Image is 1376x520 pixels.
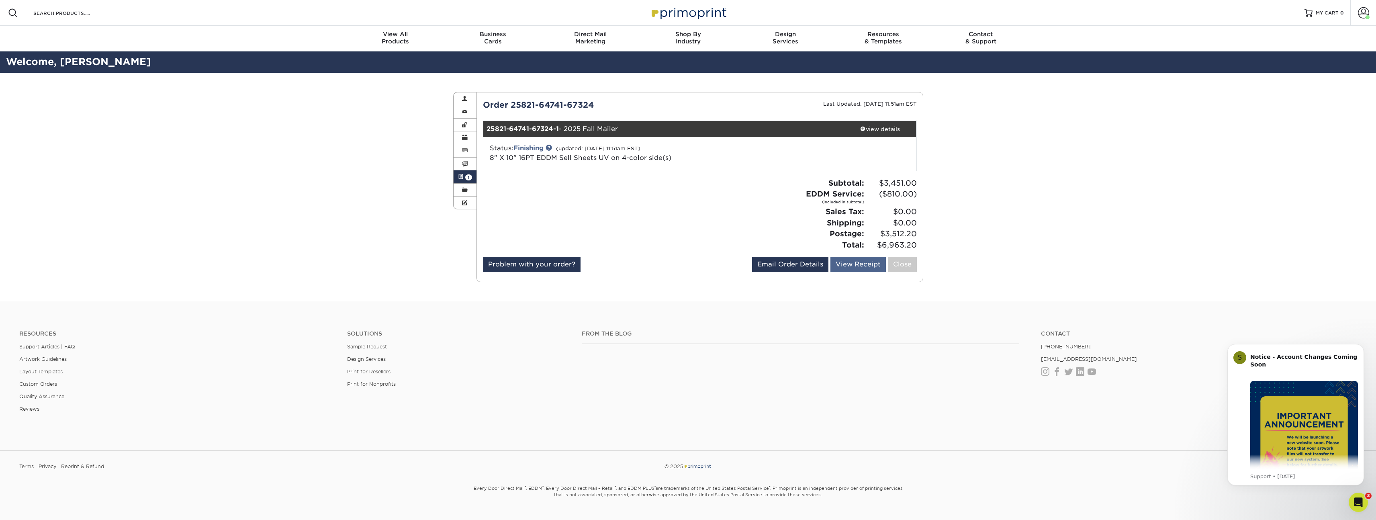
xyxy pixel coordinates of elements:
[844,121,916,137] a: view details
[483,257,581,272] a: Problem with your order?
[19,381,57,387] a: Custom Orders
[347,330,569,337] h4: Solutions
[1041,344,1091,350] a: [PHONE_NUMBER]
[639,31,737,45] div: Industry
[19,369,63,375] a: Layout Templates
[826,207,864,216] strong: Sales Tax:
[1041,356,1137,362] a: [EMAIL_ADDRESS][DOMAIN_NAME]
[834,26,932,51] a: Resources& Templates
[867,178,917,189] span: $3,451.00
[483,121,844,137] div: - 2025 Fall Mailer
[19,356,67,362] a: Artwork Guidelines
[806,189,864,205] strong: EDDM Service:
[542,31,639,45] div: Marketing
[556,145,640,151] small: (updated: [DATE] 11:51am EST)
[347,369,391,375] a: Print for Resellers
[1041,330,1357,337] a: Contact
[1365,493,1372,499] span: 3
[347,31,444,38] span: View All
[513,144,544,152] a: Finishing
[867,240,917,251] span: $6,963.20
[830,229,864,238] strong: Postage:
[19,330,335,337] h4: Resources
[1215,332,1376,498] iframe: Intercom notifications message
[867,188,917,200] span: ($810.00)
[347,344,387,350] a: Sample Request
[490,154,671,162] a: 8" X 10" 16PT EDDM Sell Sheets UV on 4-color side(s)
[347,31,444,45] div: Products
[834,31,932,38] span: Resources
[542,31,639,38] span: Direct Mail
[33,8,111,18] input: SEARCH PRODUCTS.....
[477,99,700,111] div: Order 25821-64741-67324
[1349,493,1368,512] iframe: Intercom live chat
[487,125,559,133] strong: 25821-64741-67324-1
[932,26,1030,51] a: Contact& Support
[525,485,526,489] sup: ®
[639,26,737,51] a: Shop ByIndustry
[828,178,864,187] strong: Subtotal:
[823,101,917,107] small: Last Updated: [DATE] 11:51am EST
[454,170,477,183] a: 1
[932,31,1030,38] span: Contact
[444,26,542,51] a: BusinessCards
[737,31,834,38] span: Design
[19,344,75,350] a: Support Articles | FAQ
[737,26,834,51] a: DesignServices
[769,485,770,489] sup: ®
[484,143,772,163] div: Status:
[648,4,728,21] img: Primoprint
[806,199,864,205] small: (included in subtotal)
[19,393,64,399] a: Quality Assurance
[39,461,56,473] a: Privacy
[542,26,639,51] a: Direct MailMarketing
[844,125,916,133] div: view details
[654,485,656,489] sup: ®
[465,174,472,180] span: 1
[19,461,34,473] a: Terms
[61,461,104,473] a: Reprint & Refund
[639,31,737,38] span: Shop By
[867,206,917,217] span: $0.00
[867,217,917,229] span: $0.00
[932,31,1030,45] div: & Support
[888,257,917,272] a: Close
[752,257,828,272] a: Email Order Details
[444,31,542,38] span: Business
[453,482,923,518] small: Every Door Direct Mail , EDDM , Every Door Direct Mail – Retail , and EDDM PLUS are trademarks of...
[683,463,712,469] img: Primoprint
[867,228,917,240] span: $3,512.20
[827,218,864,227] strong: Shipping:
[737,31,834,45] div: Services
[582,330,1019,337] h4: From the Blog
[1316,10,1339,16] span: MY CART
[444,31,542,45] div: Cards
[842,240,864,249] strong: Total:
[347,26,444,51] a: View AllProducts
[347,356,386,362] a: Design Services
[830,257,886,272] a: View Receipt
[615,485,616,489] sup: ®
[347,381,396,387] a: Print for Nonprofits
[19,406,39,412] a: Reviews
[834,31,932,45] div: & Templates
[463,461,913,473] div: © 2025
[1340,10,1344,16] span: 0
[542,485,544,489] sup: ®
